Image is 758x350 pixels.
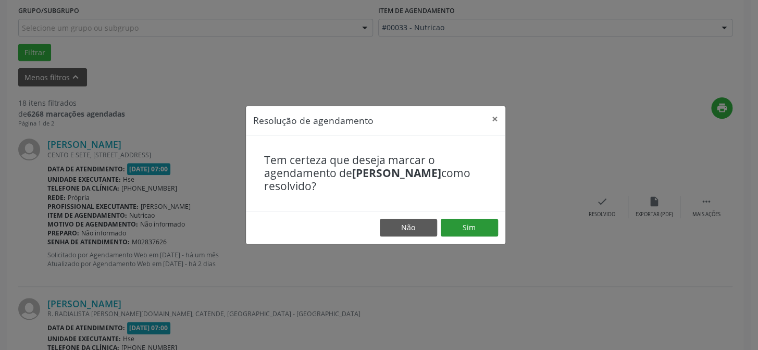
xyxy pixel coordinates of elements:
[380,219,437,236] button: Não
[253,114,374,127] h5: Resolução de agendamento
[264,154,487,193] h4: Tem certeza que deseja marcar o agendamento de como resolvido?
[441,219,498,236] button: Sim
[352,166,441,180] b: [PERSON_NAME]
[484,106,505,132] button: Close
